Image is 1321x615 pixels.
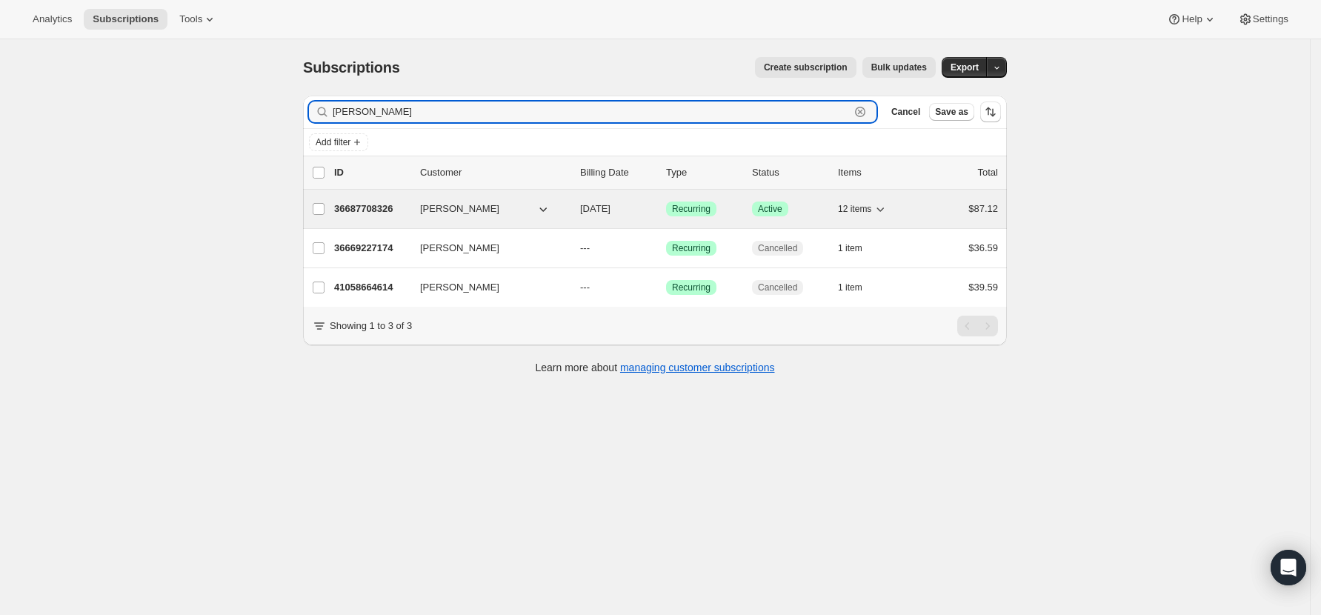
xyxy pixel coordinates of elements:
[620,362,775,373] a: managing customer subscriptions
[334,280,408,295] p: 41058664614
[853,104,868,119] button: Clear
[838,282,862,293] span: 1 item
[334,165,408,180] p: ID
[333,102,850,122] input: Filter subscribers
[420,241,499,256] span: [PERSON_NAME]
[980,102,1001,122] button: Sort the results
[935,106,968,118] span: Save as
[580,242,590,253] span: ---
[838,277,879,298] button: 1 item
[334,238,998,259] div: 36669227174[PERSON_NAME]---SuccessRecurringCancelled1 item$36.59
[411,276,559,299] button: [PERSON_NAME]
[838,238,879,259] button: 1 item
[871,61,927,73] span: Bulk updates
[33,13,72,25] span: Analytics
[309,133,368,151] button: Add filter
[420,165,568,180] p: Customer
[755,57,856,78] button: Create subscription
[885,103,926,121] button: Cancel
[1229,9,1297,30] button: Settings
[1253,13,1288,25] span: Settings
[334,277,998,298] div: 41058664614[PERSON_NAME]---SuccessRecurringCancelled1 item$39.59
[93,13,159,25] span: Subscriptions
[24,9,81,30] button: Analytics
[334,202,408,216] p: 36687708326
[334,241,408,256] p: 36669227174
[580,165,654,180] p: Billing Date
[758,203,782,215] span: Active
[968,203,998,214] span: $87.12
[580,203,610,214] span: [DATE]
[968,282,998,293] span: $39.59
[84,9,167,30] button: Subscriptions
[536,360,775,375] p: Learn more about
[838,203,871,215] span: 12 items
[411,197,559,221] button: [PERSON_NAME]
[420,280,499,295] span: [PERSON_NAME]
[838,165,912,180] div: Items
[942,57,988,78] button: Export
[334,165,998,180] div: IDCustomerBilling DateTypeStatusItemsTotal
[672,203,711,215] span: Recurring
[838,199,888,219] button: 12 items
[672,282,711,293] span: Recurring
[672,242,711,254] span: Recurring
[1182,13,1202,25] span: Help
[411,236,559,260] button: [PERSON_NAME]
[838,242,862,254] span: 1 item
[1158,9,1225,30] button: Help
[891,106,920,118] span: Cancel
[862,57,936,78] button: Bulk updates
[957,316,998,336] nav: Pagination
[334,199,998,219] div: 36687708326[PERSON_NAME][DATE]SuccessRecurringSuccessActive12 items$87.12
[1271,550,1306,585] div: Open Intercom Messenger
[758,282,797,293] span: Cancelled
[330,319,412,333] p: Showing 1 to 3 of 3
[951,61,979,73] span: Export
[929,103,974,121] button: Save as
[170,9,226,30] button: Tools
[758,242,797,254] span: Cancelled
[420,202,499,216] span: [PERSON_NAME]
[968,242,998,253] span: $36.59
[580,282,590,293] span: ---
[666,165,740,180] div: Type
[978,165,998,180] p: Total
[179,13,202,25] span: Tools
[316,136,350,148] span: Add filter
[752,165,826,180] p: Status
[764,61,848,73] span: Create subscription
[303,59,400,76] span: Subscriptions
